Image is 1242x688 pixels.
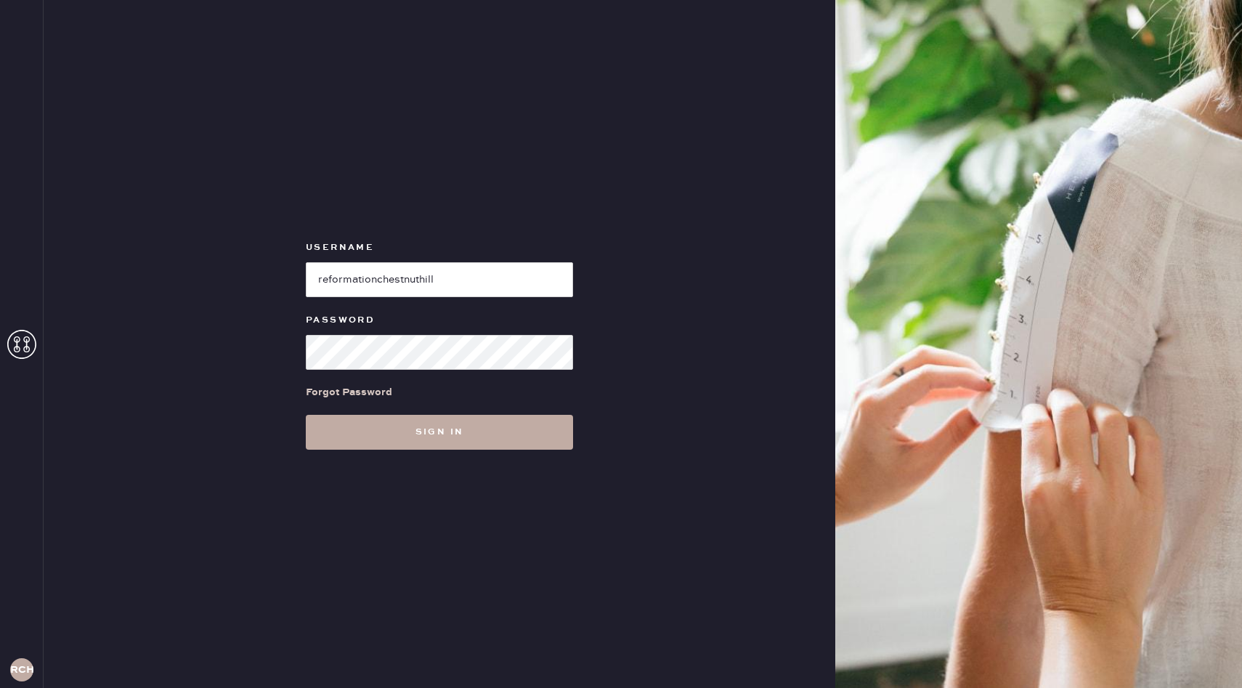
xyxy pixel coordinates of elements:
[306,312,573,329] label: Password
[306,384,392,400] div: Forgot Password
[10,665,33,675] h3: RCHA
[306,239,573,256] label: Username
[306,262,573,297] input: e.g. john@doe.com
[306,415,573,450] button: Sign in
[306,370,392,415] a: Forgot Password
